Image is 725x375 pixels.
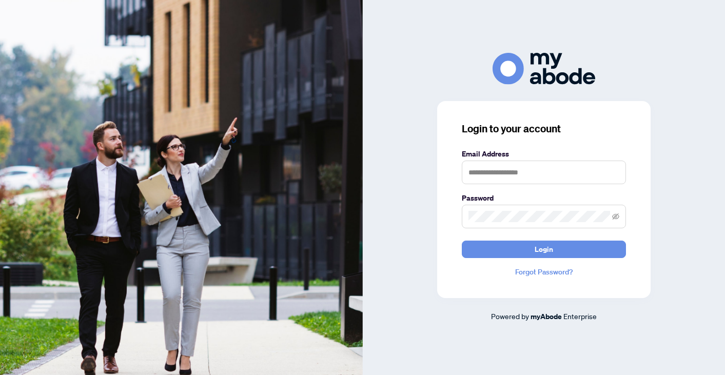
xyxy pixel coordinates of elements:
span: Enterprise [563,311,597,321]
span: Login [535,241,553,258]
a: myAbode [531,311,562,322]
span: eye-invisible [612,213,619,220]
button: Login [462,241,626,258]
h3: Login to your account [462,122,626,136]
span: Powered by [491,311,529,321]
label: Password [462,192,626,204]
a: Forgot Password? [462,266,626,278]
img: ma-logo [493,53,595,84]
label: Email Address [462,148,626,160]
